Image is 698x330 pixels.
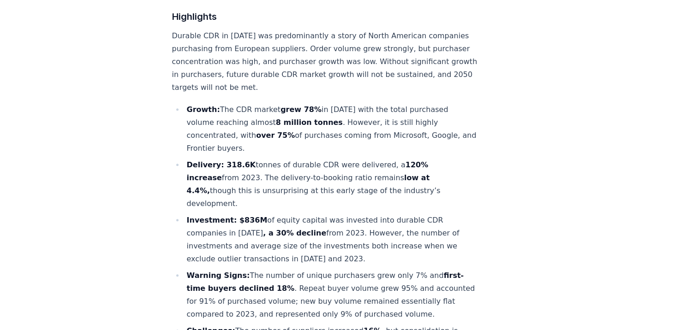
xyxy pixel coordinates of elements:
[184,103,477,155] li: The CDR market in [DATE] with the total purchased volume reaching almost . However, it is still h...
[172,29,477,94] p: Durable CDR in [DATE] was predominantly a story of North American companies purchasing from Europ...
[187,271,250,280] strong: Warning Signs:
[187,160,256,169] strong: Delivery: 318.6K
[187,216,268,224] strong: Investment: $836M
[172,9,477,24] h3: Highlights
[184,159,477,210] li: tonnes of durable CDR were delivered, a from 2023​. The delivery-to-booking ratio remains though ...
[280,105,322,114] strong: grew 78%
[256,131,295,140] strong: over 75%
[184,269,477,321] li: The number of unique purchasers grew only 7% and . Repeat buyer volume grew 95% and accounted for...
[187,105,220,114] strong: Growth:
[184,214,477,265] li: of equity capital was invested into durable CDR companies in [DATE] from 2023​. However, the numb...
[276,118,343,127] strong: 8 million tonnes
[263,229,326,237] strong: , a 30% decline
